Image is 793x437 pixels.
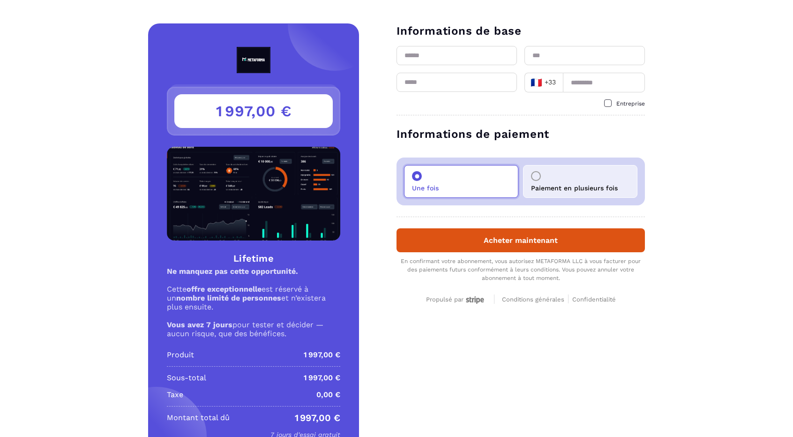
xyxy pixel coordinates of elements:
[187,285,262,294] strong: offre exceptionnelle
[531,76,542,89] span: 🇫🇷
[572,294,616,303] a: Confidentialité
[396,127,645,142] h3: Informations de paiement
[295,412,340,423] p: 1 997,00 €
[176,294,281,302] strong: nombre limité de personnes
[167,285,340,311] p: Cette est réservé à un et n’existera plus ensuite.
[167,349,194,361] p: Produit
[167,267,298,276] strong: Ne manquez pas cette opportunité.
[502,296,564,303] span: Conditions générales
[426,296,486,304] div: Propulsé par
[215,47,292,73] img: logo
[167,320,340,338] p: pour tester et décider — aucun risque, que des bénéfices.
[167,372,206,384] p: Sous-total
[531,184,618,192] p: Paiement en plusieurs fois
[616,100,645,107] span: Entreprise
[531,76,557,89] span: +33
[167,252,340,265] h4: Lifetime
[426,294,486,303] a: Propulsé par
[412,184,439,192] p: Une fois
[559,75,560,90] input: Search for option
[316,389,340,400] p: 0,00 €
[304,372,340,384] p: 1 997,00 €
[167,320,232,329] strong: Vous avez 7 jours
[167,147,340,241] img: Product Image
[396,23,645,38] h3: Informations de base
[304,349,340,361] p: 1 997,00 €
[396,228,645,252] button: Acheter maintenant
[396,257,645,282] div: En confirmant votre abonnement, vous autorisez METAFORMA LLC à vous facturer pour des paiements f...
[502,294,569,303] a: Conditions générales
[572,296,616,303] span: Confidentialité
[524,73,563,92] div: Search for option
[174,94,333,128] h3: 1 997,00 €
